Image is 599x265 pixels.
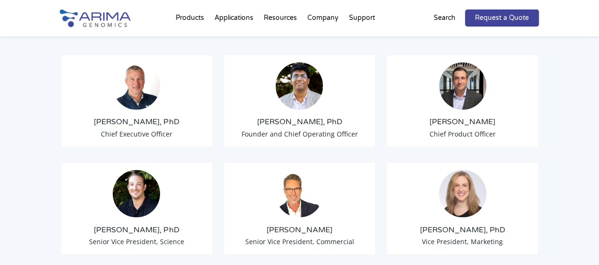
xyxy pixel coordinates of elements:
img: Arima-Genomics-logo [60,9,131,27]
img: Anthony-Schmitt_Arima-Genomics.png [113,170,160,217]
span: Chief Executive Officer [101,129,172,138]
a: Request a Quote [465,9,539,27]
img: 19364919-cf75-45a2-a608-1b8b29f8b955.jpg [439,170,486,217]
span: Founder and Chief Operating Officer [241,129,358,138]
h3: [PERSON_NAME], PhD [68,224,206,235]
img: David-Duvall-Headshot.jpg [276,170,323,217]
span: Senior Vice President, Commercial [245,237,354,246]
img: Chris-Roberts.jpg [439,62,486,110]
span: Chief Product Officer [429,129,496,138]
span: Senior Vice President, Science [89,237,184,246]
span: Vice President, Marketing [422,237,503,246]
h3: [PERSON_NAME], PhD [394,224,531,235]
p: Search [434,12,456,24]
h3: [PERSON_NAME] [394,117,531,127]
img: Sid-Selvaraj_Arima-Genomics.png [276,62,323,110]
h3: [PERSON_NAME] [231,224,368,235]
h3: [PERSON_NAME], PhD [68,117,206,127]
h3: [PERSON_NAME], PhD [231,117,368,127]
img: Tom-Willis.jpg [113,62,160,110]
